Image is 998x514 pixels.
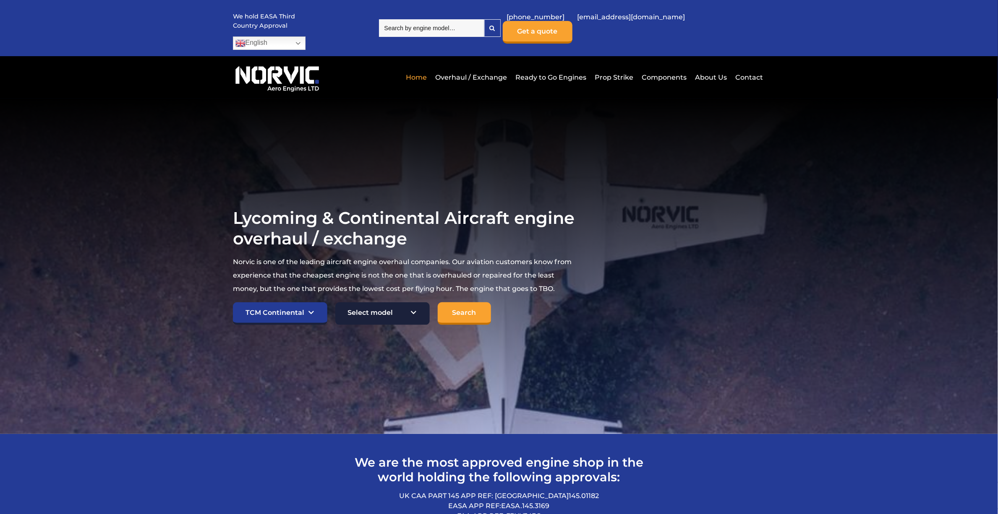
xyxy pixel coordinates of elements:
[233,62,321,92] img: Norvic Aero Engines logo
[379,19,484,37] input: Search by engine model…
[233,255,579,296] p: Norvic is one of the leading aircraft engine overhaul companies. Our aviation customers know from...
[503,7,569,27] a: [PHONE_NUMBER]
[233,208,579,249] h1: Lycoming & Continental Aircraft engine overhaul / exchange
[438,302,491,325] input: Search
[346,455,652,484] h2: We are the most approved engine shop in the world holding the following approvals:
[233,12,296,30] p: We hold EASA Third Country Approval
[513,67,588,88] a: Ready to Go Engines
[433,67,509,88] a: Overhaul / Exchange
[573,7,690,27] a: [EMAIL_ADDRESS][DOMAIN_NAME]
[503,21,572,44] a: Get a quote
[693,67,729,88] a: About Us
[233,36,306,50] a: English
[593,67,635,88] a: Prop Strike
[733,67,763,88] a: Contact
[640,67,689,88] a: Components
[502,502,550,510] span: EASA.145.3169
[404,67,429,88] a: Home
[235,38,246,48] img: en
